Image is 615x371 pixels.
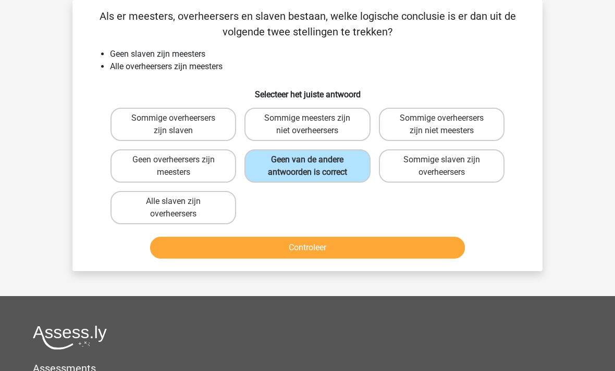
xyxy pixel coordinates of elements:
h6: Selecteer het juiste antwoord [89,81,526,99]
label: Geen overheersers zijn meesters [110,149,236,183]
label: Geen van de andere antwoorden is correct [244,149,370,183]
button: Controleer [150,237,465,259]
p: Als er meesters, overheersers en slaven bestaan, welke logische conclusie is er dan uit de volgen... [89,8,526,40]
label: Sommige meesters zijn niet overheersers [244,108,370,141]
label: Alle slaven zijn overheersers [110,191,236,224]
label: Sommige slaven zijn overheersers [379,149,505,183]
label: Sommige overheersers zijn niet meesters [379,108,505,141]
img: Assessly logo [33,325,107,350]
li: Alle overheersers zijn meesters [110,60,526,73]
label: Sommige overheersers zijn slaven [110,108,236,141]
li: Geen slaven zijn meesters [110,48,526,60]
